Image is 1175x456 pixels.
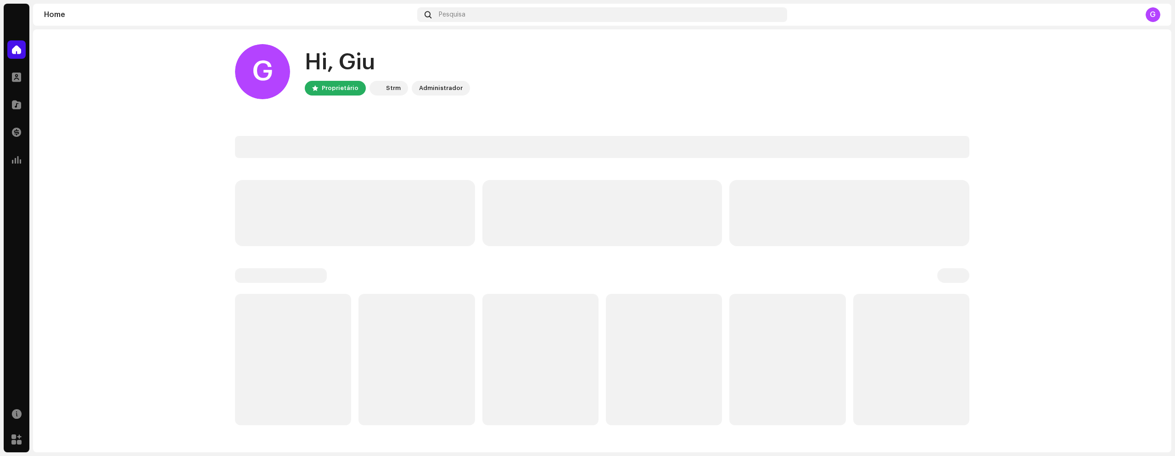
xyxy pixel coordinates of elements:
[305,48,470,77] div: Hi, Giu
[1146,7,1160,22] div: G
[419,83,463,94] div: Administrador
[439,11,465,18] span: Pesquisa
[44,11,414,18] div: Home
[371,83,382,94] img: 408b884b-546b-4518-8448-1008f9c76b02
[322,83,358,94] div: Proprietário
[235,44,290,99] div: G
[386,83,401,94] div: Strm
